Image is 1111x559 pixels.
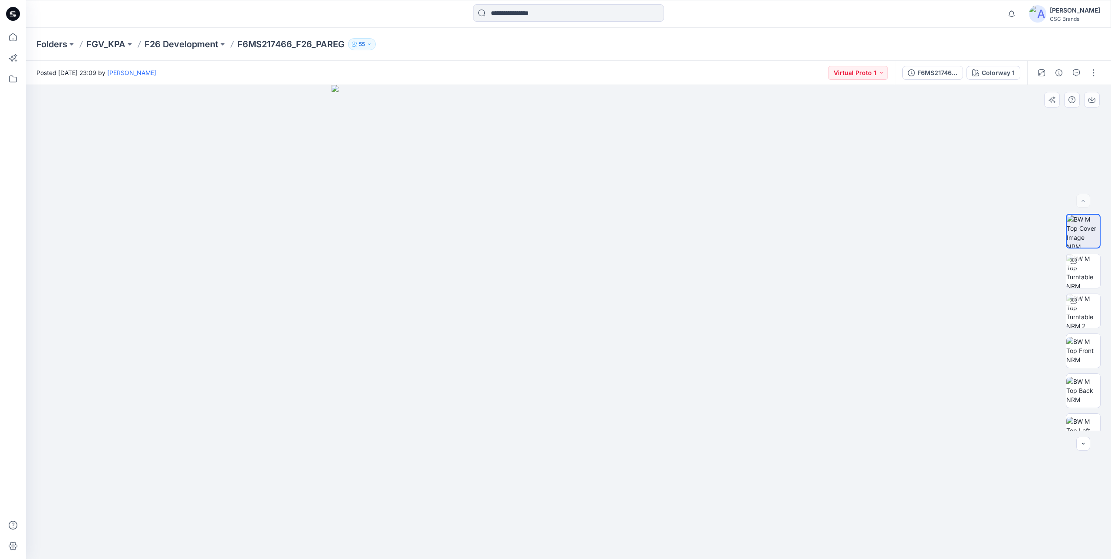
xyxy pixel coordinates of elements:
[1066,377,1100,404] img: BW M Top Back NRM
[348,38,376,50] button: 55
[966,66,1020,80] button: Colorway 1
[36,38,67,50] a: Folders
[107,69,156,76] a: [PERSON_NAME]
[145,38,218,50] a: F26 Development
[36,68,156,77] span: Posted [DATE] 23:09 by
[917,68,957,78] div: F6MS217466_F26_PAREG_VP1
[1052,66,1066,80] button: Details
[1029,5,1046,23] img: avatar
[982,68,1015,78] div: Colorway 1
[902,66,963,80] button: F6MS217466_F26_PAREG_VP1
[1067,215,1100,248] img: BW M Top Cover Image NRM
[1066,417,1100,444] img: BW M Top Left NRM
[1050,5,1100,16] div: [PERSON_NAME]
[1066,337,1100,364] img: BW M Top Front NRM
[359,39,365,49] p: 55
[1066,254,1100,288] img: BW M Top Turntable NRM
[237,38,345,50] p: F6MS217466_F26_PAREG
[1050,16,1100,22] div: CSC Brands
[86,38,125,50] a: FGV_KPA
[332,85,806,559] img: eyJhbGciOiJIUzI1NiIsImtpZCI6IjAiLCJzbHQiOiJzZXMiLCJ0eXAiOiJKV1QifQ.eyJkYXRhIjp7InR5cGUiOiJzdG9yYW...
[1066,294,1100,328] img: BW M Top Turntable NRM 2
